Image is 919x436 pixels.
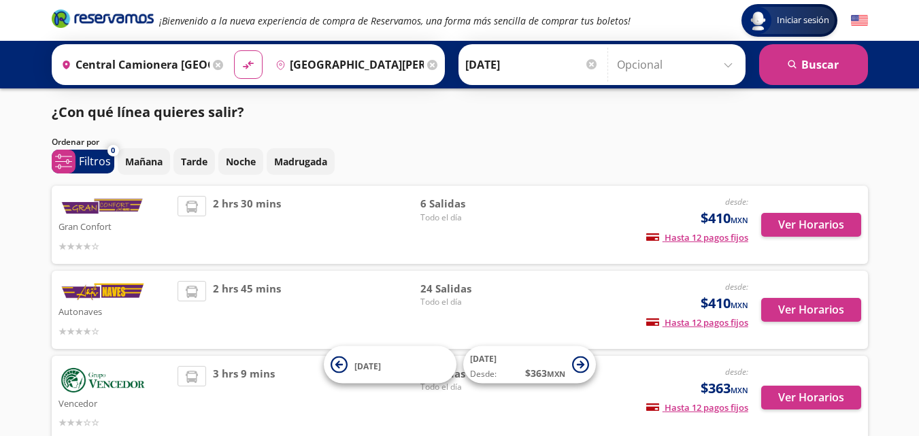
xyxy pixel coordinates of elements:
small: MXN [731,385,748,395]
button: Mañana [118,148,170,175]
span: $410 [701,293,748,314]
span: Iniciar sesión [771,14,835,27]
span: 2 hrs 30 mins [213,196,281,254]
button: [DATE] [324,346,456,384]
em: desde: [725,281,748,292]
span: 6 Salidas [420,196,516,212]
button: Madrugada [267,148,335,175]
i: Brand Logo [52,8,154,29]
p: Tarde [181,154,207,169]
img: Gran Confort [59,196,147,218]
button: 0Filtros [52,150,114,173]
button: Ver Horarios [761,386,861,409]
span: Todo el día [420,212,516,224]
em: ¡Bienvenido a la nueva experiencia de compra de Reservamos, una forma más sencilla de comprar tus... [159,14,631,27]
button: Ver Horarios [761,213,861,237]
small: MXN [731,300,748,310]
p: Ordenar por [52,136,99,148]
span: Todo el día [420,381,516,393]
img: Autonaves [59,281,147,303]
em: desde: [725,196,748,207]
p: Filtros [79,153,111,169]
input: Buscar Destino [270,48,424,82]
span: [DATE] [470,353,497,365]
p: Vencedor [59,395,171,411]
span: Todo el día [420,296,516,308]
em: desde: [725,366,748,378]
small: MXN [731,215,748,225]
span: Hasta 12 pagos fijos [646,316,748,329]
span: 2 hrs 45 mins [213,281,281,339]
span: [DATE] [354,360,381,371]
small: MXN [547,369,565,379]
p: Noche [226,154,256,169]
span: Hasta 12 pagos fijos [646,401,748,414]
button: English [851,12,868,29]
span: 0 [111,145,115,156]
p: Mañana [125,154,163,169]
span: Hasta 12 pagos fijos [646,231,748,244]
button: [DATE]Desde:$363MXN [463,346,596,384]
span: Desde: [470,368,497,380]
button: Buscar [759,44,868,85]
img: Vencedor [59,366,147,395]
button: Ver Horarios [761,298,861,322]
p: Autonaves [59,303,171,319]
input: Buscar Origen [56,48,210,82]
span: $363 [701,378,748,399]
span: $410 [701,208,748,229]
span: 24 Salidas [420,281,516,297]
input: Elegir Fecha [465,48,599,82]
p: Gran Confort [59,218,171,234]
p: Madrugada [274,154,327,169]
a: Brand Logo [52,8,154,33]
p: ¿Con qué línea quieres salir? [52,102,244,122]
button: Noche [218,148,263,175]
span: $ 363 [525,366,565,380]
button: Tarde [173,148,215,175]
input: Opcional [617,48,739,82]
span: 3 hrs 9 mins [213,366,275,430]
